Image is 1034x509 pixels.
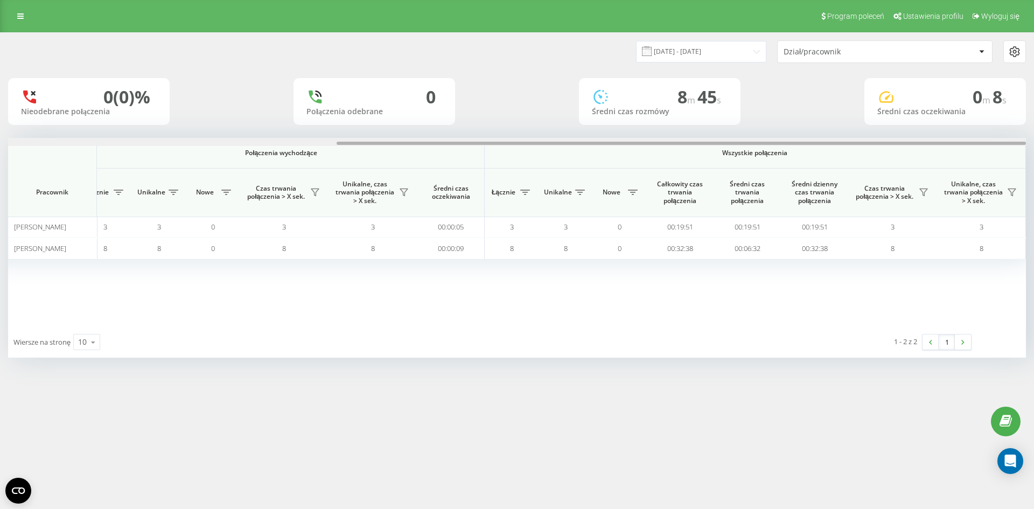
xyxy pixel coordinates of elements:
[891,243,895,253] span: 8
[894,336,917,347] div: 1 - 2 z 2
[282,243,286,253] span: 8
[714,238,781,259] td: 00:06:32
[942,180,1004,205] span: Unikalne, czas trwania połączenia > X sek.
[877,107,1013,116] div: Średni czas oczekiwania
[157,243,161,253] span: 8
[78,337,87,347] div: 10
[592,107,728,116] div: Średni czas rozmówy
[211,243,215,253] span: 0
[5,478,31,504] button: Open CMP widget
[654,180,705,205] span: Całkowity czas trwania połączenia
[618,243,621,253] span: 0
[245,184,307,201] span: Czas trwania połączenia > X sek.
[854,184,916,201] span: Czas trwania połączenia > X sek.
[677,85,697,108] span: 8
[103,222,107,232] span: 3
[425,184,476,201] span: Średni czas oczekiwania
[417,217,485,238] td: 00:00:05
[781,238,848,259] td: 00:32:38
[939,334,955,350] a: 1
[980,243,983,253] span: 8
[83,188,110,197] span: Łącznie
[211,222,215,232] span: 0
[687,94,697,106] span: m
[103,243,107,253] span: 8
[510,243,514,253] span: 8
[417,238,485,259] td: 00:00:09
[13,337,71,347] span: Wiersze na stronę
[891,222,895,232] span: 3
[781,217,848,238] td: 00:19:51
[564,222,568,232] span: 3
[490,188,517,197] span: Łącznie
[103,149,459,157] span: Połączenia wychodzące
[981,12,1019,20] span: Wyloguj się
[103,87,150,107] div: 0 (0)%
[191,188,218,197] span: Nowe
[827,12,884,20] span: Program poleceń
[17,188,87,197] span: Pracownik
[714,217,781,238] td: 00:19:51
[282,222,286,232] span: 3
[137,188,165,197] span: Unikalne
[544,188,572,197] span: Unikalne
[646,238,714,259] td: 00:32:38
[14,222,66,232] span: [PERSON_NAME]
[717,94,721,106] span: s
[980,222,983,232] span: 3
[306,107,442,116] div: Połączenia odebrane
[789,180,840,205] span: Średni dzienny czas trwania połączenia
[371,222,375,232] span: 3
[598,188,625,197] span: Nowe
[510,222,514,232] span: 3
[157,222,161,232] span: 3
[21,107,157,116] div: Nieodebrane połączenia
[1002,94,1007,106] span: s
[646,217,714,238] td: 00:19:51
[784,47,912,57] div: Dział/pracownik
[722,180,773,205] span: Średni czas trwania połączenia
[973,85,993,108] span: 0
[903,12,963,20] span: Ustawienia profilu
[426,87,436,107] div: 0
[697,85,721,108] span: 45
[993,85,1007,108] span: 8
[618,222,621,232] span: 0
[564,243,568,253] span: 8
[982,94,993,106] span: m
[516,149,994,157] span: Wszystkie połączenia
[14,243,66,253] span: [PERSON_NAME]
[997,448,1023,474] div: Open Intercom Messenger
[334,180,396,205] span: Unikalne, czas trwania połączenia > X sek.
[371,243,375,253] span: 8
